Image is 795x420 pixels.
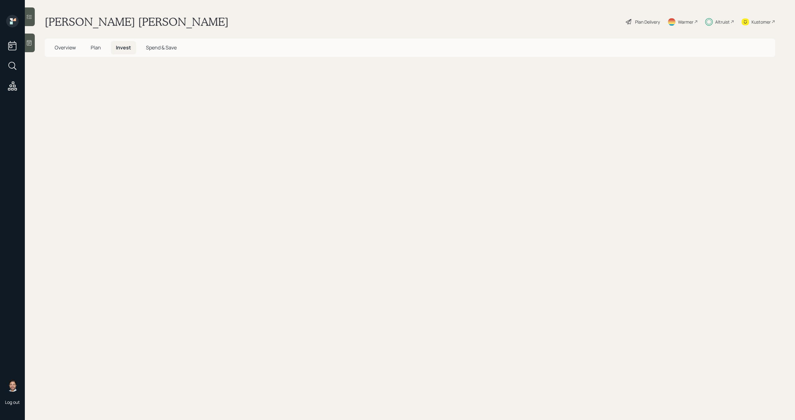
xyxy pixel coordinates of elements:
[116,44,131,51] span: Invest
[678,19,693,25] div: Warmer
[45,15,229,29] h1: [PERSON_NAME] [PERSON_NAME]
[6,379,19,392] img: michael-russo-headshot.png
[752,19,771,25] div: Kustomer
[146,44,177,51] span: Spend & Save
[55,44,76,51] span: Overview
[715,19,730,25] div: Altruist
[91,44,101,51] span: Plan
[635,19,660,25] div: Plan Delivery
[5,399,20,405] div: Log out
